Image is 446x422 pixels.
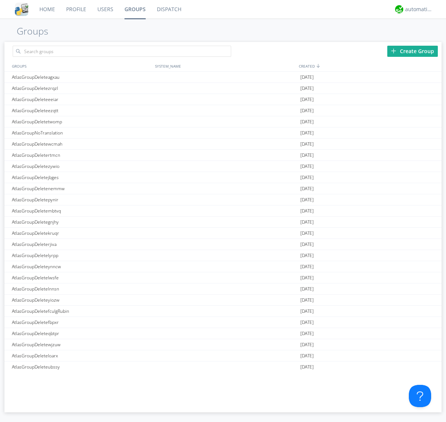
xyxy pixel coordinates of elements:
[10,194,153,205] div: AtlasGroupDeletepynir
[10,205,153,216] div: AtlasGroupDeletembtvq
[10,239,153,250] div: AtlasGroupDeleterjiva
[300,217,314,228] span: [DATE]
[13,46,231,57] input: Search groups
[15,3,28,16] img: cddb5a64eb264b2086981ab96f4c1ba7
[10,61,151,71] div: GROUPS
[10,328,153,339] div: AtlasGroupDeleteqbtpr
[300,172,314,183] span: [DATE]
[300,127,314,139] span: [DATE]
[4,261,442,272] a: AtlasGroupDeleteynncw[DATE]
[4,350,442,361] a: AtlasGroupDeleteloarx[DATE]
[10,150,153,160] div: AtlasGroupDeletertmcn
[405,6,433,13] div: automation+atlas
[300,139,314,150] span: [DATE]
[10,172,153,183] div: AtlasGroupDeletejbges
[300,261,314,272] span: [DATE]
[4,217,442,228] a: AtlasGroupDeletegnjhy[DATE]
[300,72,314,83] span: [DATE]
[10,361,153,372] div: AtlasGroupDeleteubssy
[10,350,153,361] div: AtlasGroupDeleteloarx
[4,161,442,172] a: AtlasGroupDeletezywio[DATE]
[300,306,314,317] span: [DATE]
[300,328,314,339] span: [DATE]
[300,116,314,127] span: [DATE]
[300,283,314,295] span: [DATE]
[10,161,153,172] div: AtlasGroupDeletezywio
[391,48,396,53] img: plus.svg
[300,272,314,283] span: [DATE]
[300,361,314,373] span: [DATE]
[10,127,153,138] div: AtlasGroupNoTranslation
[300,94,314,105] span: [DATE]
[10,183,153,194] div: AtlasGroupDeletenemmw
[300,105,314,116] span: [DATE]
[300,250,314,261] span: [DATE]
[4,295,442,306] a: AtlasGroupDeleteyiozw[DATE]
[395,5,403,13] img: d2d01cd9b4174d08988066c6d424eccd
[10,105,153,116] div: AtlasGroupDeleteezqtt
[10,250,153,261] div: AtlasGroupDeletelyrpp
[4,283,442,295] a: AtlasGroupDeletelnnsn[DATE]
[4,361,442,373] a: AtlasGroupDeleteubssy[DATE]
[4,205,442,217] a: AtlasGroupDeletembtvq[DATE]
[300,183,314,194] span: [DATE]
[4,194,442,205] a: AtlasGroupDeletepynir[DATE]
[4,94,442,105] a: AtlasGroupDeleteeeiar[DATE]
[300,83,314,94] span: [DATE]
[300,239,314,250] span: [DATE]
[10,339,153,350] div: AtlasGroupDeletewjzuw
[4,183,442,194] a: AtlasGroupDeletenemmw[DATE]
[4,250,442,261] a: AtlasGroupDeletelyrpp[DATE]
[4,139,442,150] a: AtlasGroupDeletewcmah[DATE]
[10,83,153,94] div: AtlasGroupDeletezrqzl
[4,306,442,317] a: AtlasGroupDeletefculgRubin[DATE]
[300,339,314,350] span: [DATE]
[10,261,153,272] div: AtlasGroupDeleteynncw
[4,272,442,283] a: AtlasGroupDeletelwsfe[DATE]
[153,61,297,71] div: SYSTEM_NAME
[4,83,442,94] a: AtlasGroupDeletezrqzl[DATE]
[4,172,442,183] a: AtlasGroupDeletejbges[DATE]
[10,228,153,238] div: AtlasGroupDeletekruqr
[300,150,314,161] span: [DATE]
[10,306,153,316] div: AtlasGroupDeletefculgRubin
[300,161,314,172] span: [DATE]
[4,127,442,139] a: AtlasGroupNoTranslation[DATE]
[10,317,153,328] div: AtlasGroupDeletefbpxr
[4,228,442,239] a: AtlasGroupDeletekruqr[DATE]
[300,350,314,361] span: [DATE]
[300,194,314,205] span: [DATE]
[4,105,442,116] a: AtlasGroupDeleteezqtt[DATE]
[300,295,314,306] span: [DATE]
[300,205,314,217] span: [DATE]
[10,272,153,283] div: AtlasGroupDeletelwsfe
[10,295,153,305] div: AtlasGroupDeleteyiozw
[10,72,153,82] div: AtlasGroupDeleteagxau
[4,317,442,328] a: AtlasGroupDeletefbpxr[DATE]
[10,139,153,149] div: AtlasGroupDeletewcmah
[4,150,442,161] a: AtlasGroupDeletertmcn[DATE]
[10,283,153,294] div: AtlasGroupDeletelnnsn
[300,228,314,239] span: [DATE]
[4,239,442,250] a: AtlasGroupDeleterjiva[DATE]
[300,317,314,328] span: [DATE]
[4,72,442,83] a: AtlasGroupDeleteagxau[DATE]
[10,217,153,227] div: AtlasGroupDeletegnjhy
[387,46,438,57] div: Create Group
[409,385,431,407] iframe: Toggle Customer Support
[297,61,442,71] div: CREATED
[10,94,153,105] div: AtlasGroupDeleteeeiar
[4,328,442,339] a: AtlasGroupDeleteqbtpr[DATE]
[4,339,442,350] a: AtlasGroupDeletewjzuw[DATE]
[10,116,153,127] div: AtlasGroupDeletetwomp
[4,116,442,127] a: AtlasGroupDeletetwomp[DATE]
